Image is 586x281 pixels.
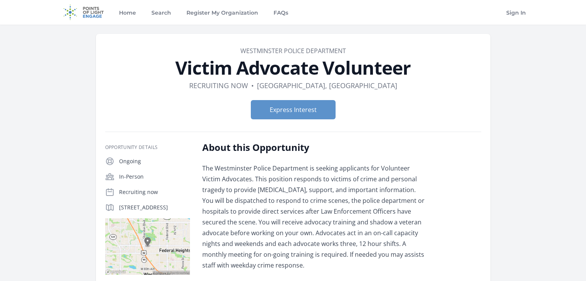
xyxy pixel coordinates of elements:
[119,173,190,181] p: In-Person
[251,100,336,119] button: Express Interest
[105,218,190,275] img: Map
[119,204,190,211] p: [STREET_ADDRESS]
[251,80,254,91] div: •
[119,188,190,196] p: Recruiting now
[189,80,248,91] dd: Recruiting now
[257,80,397,91] dd: [GEOGRAPHIC_DATA], [GEOGRAPHIC_DATA]
[202,163,428,271] p: The Westminster Police Department is seeking applicants for Volunteer Victim Advocates. This posi...
[240,47,346,55] a: Westminster Police Department
[105,59,481,77] h1: Victim Advocate Volunteer
[105,144,190,151] h3: Opportunity Details
[119,157,190,165] p: Ongoing
[202,141,428,154] h2: About this Opportunity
